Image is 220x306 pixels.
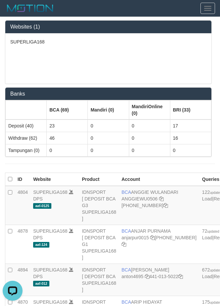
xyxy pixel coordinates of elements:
td: ANGGIE WULANDARI [PHONE_NUMBER] [119,186,199,225]
td: 4804 [15,186,30,225]
td: 0 [129,144,170,157]
a: SUPERLIGA168 [33,299,68,305]
a: Copy 4062213373 to clipboard [163,203,168,208]
a: anton4695 [122,274,143,279]
a: Load [202,235,212,240]
a: Copy anton4695 to clipboard [145,274,149,279]
td: 0 [170,144,211,157]
td: 46 [47,132,88,144]
a: Copy 4062281620 to clipboard [122,242,126,247]
td: ANJAR PURNAMA [PHONE_NUMBER] [119,225,199,264]
a: Copy anjarpur0015 to clipboard [150,235,155,240]
td: 0 [129,132,170,144]
td: 16 [170,132,211,144]
a: Copy 4410135022 to clipboard [178,274,183,279]
span: BCA [122,299,131,305]
span: aaf-124 [33,242,49,248]
td: Tampungan (0) [6,144,47,157]
th: Group: activate to sort column ascending [88,101,129,120]
td: IDNSPORT [ DEPOSIT BCA G3 SUPERLIGA168 ] [79,186,119,225]
span: aaf-012 [33,281,49,286]
th: Account [119,173,199,186]
td: 0 [129,119,170,132]
a: ANGGIEWU0506 [122,196,158,201]
td: 0 [88,132,129,144]
td: DPS [30,186,79,225]
td: 4878 [15,225,30,264]
td: 17 [170,119,211,132]
h3: Websites (1) [10,24,206,30]
a: anjarpur0015 [122,235,149,240]
a: Load [202,274,212,279]
td: 0 [88,119,129,132]
img: MOTION_logo.png [5,3,55,13]
p: SUPERLIGA168 [10,38,206,45]
a: Load [202,196,212,201]
td: IDNSPORT [ DEPOSIT BCA G1 SUPERLIGA168 ] [79,225,119,264]
td: [PERSON_NAME] 441-013-5022 [119,264,199,296]
span: BCA [122,190,131,195]
th: Product [79,173,119,186]
td: 0 [47,144,88,157]
td: Withdraw (62) [6,132,47,144]
button: Open LiveChat chat widget [3,3,23,23]
th: Group: activate to sort column ascending [129,101,170,120]
td: Deposit (40) [6,119,47,132]
span: aaf-0125 [33,203,51,209]
td: 23 [47,119,88,132]
th: Group: activate to sort column ascending [170,101,211,120]
a: SUPERLIGA168 [33,228,68,234]
span: BCA [122,228,131,234]
a: SUPERLIGA168 [33,190,68,195]
th: ID [15,173,30,186]
td: IDNSPORT [ DEPOSIT BCA SUPERLIGA168 ] [79,264,119,296]
td: DPS [30,225,79,264]
th: Group: activate to sort column ascending [47,101,88,120]
a: Copy ANGGIEWU0506 to clipboard [159,196,164,201]
th: Group: activate to sort column ascending [6,101,47,120]
a: SUPERLIGA168 [33,267,68,272]
h3: Banks [10,91,206,97]
th: Website [30,173,79,186]
td: 0 [88,144,129,157]
td: 4894 [15,264,30,296]
span: BCA [122,267,131,272]
td: DPS [30,264,79,296]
